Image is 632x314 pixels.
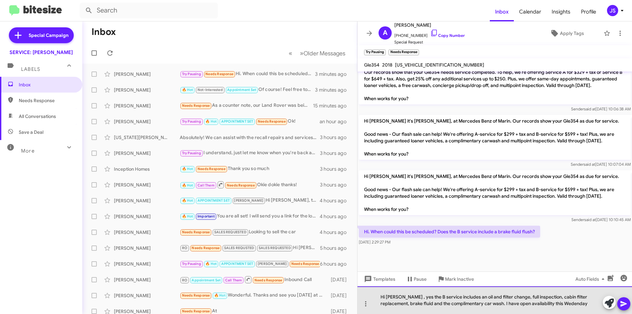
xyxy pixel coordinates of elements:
[359,170,631,215] p: Hi [PERSON_NAME] it's [PERSON_NAME], at Mercedes Benz of Marin. Our records show your Gle354 as d...
[180,197,320,204] div: Hi [PERSON_NAME], thank you for confirming. I’ve reserved your B-Service appointment for [DATE], ...
[328,292,352,299] div: [DATE]
[359,115,631,160] p: Hi [PERSON_NAME] it's [PERSON_NAME], at Mercedes Benz of Marin. Our records show your Gle354 as d...
[180,292,328,299] div: Wonderful. Thanks and see you [DATE] at 8:30
[114,261,180,267] div: [PERSON_NAME]
[180,260,320,268] div: Okay thanks just wanted to confirm, I'll get it done
[394,21,465,29] span: [PERSON_NAME]
[394,39,465,45] span: Special Request
[224,246,254,250] span: SALES REQUSTED
[205,119,217,124] span: 🔥 Hot
[320,150,352,157] div: 3 hours ago
[180,149,320,157] div: I understand, just let me know when you're back and we can schedule your service appointment at y...
[254,278,282,282] span: Needs Response
[21,66,40,72] span: Labels
[114,150,180,157] div: [PERSON_NAME]
[182,309,210,313] span: Needs Response
[92,27,116,37] h1: Inbox
[205,72,233,76] span: Needs Response
[571,106,631,111] span: Sender [DATE] 10:06:38 AM
[114,71,180,77] div: [PERSON_NAME]
[584,106,595,111] span: said at
[197,183,215,187] span: Call Them
[182,119,201,124] span: Try Pausing
[514,2,546,21] span: Calendar
[584,162,595,167] span: said at
[430,33,465,38] a: Copy Number
[584,217,596,222] span: said at
[364,62,380,68] span: Gle354
[182,214,193,218] span: 🔥 Hot
[300,49,303,57] span: »
[114,166,180,172] div: Inception Homes
[289,49,292,57] span: «
[259,246,291,250] span: SALES REQUESTED
[328,276,352,283] div: [DATE]
[114,87,180,93] div: [PERSON_NAME]
[19,129,43,135] span: Save a Deal
[359,240,390,244] span: [DATE] 2:29:27 PM
[19,81,75,88] span: Inbox
[576,2,601,21] span: Profile
[320,197,352,204] div: 4 hours ago
[291,262,319,266] span: Needs Response
[197,88,223,92] span: Not-Interested
[363,273,395,285] span: Templates
[114,276,180,283] div: [PERSON_NAME]
[19,113,56,120] span: All Conversations
[546,2,576,21] a: Insights
[214,230,247,234] span: SALES REQUESTED
[607,5,618,16] div: JS
[182,167,193,171] span: 🔥 Hot
[182,151,201,155] span: Try Pausing
[182,183,193,187] span: 🔥 Hot
[114,134,180,141] div: [US_STATE][PERSON_NAME]
[303,50,345,57] span: Older Messages
[21,148,35,154] span: More
[114,229,180,236] div: [PERSON_NAME]
[192,278,221,282] span: Appointment Set
[182,198,193,203] span: 🔥 Hot
[180,118,320,125] div: Ok!
[114,292,180,299] div: [PERSON_NAME]
[225,278,242,282] span: Call Them
[9,27,74,43] a: Special Campaign
[180,275,328,284] div: Inbound Call
[315,71,352,77] div: 3 minutes ago
[394,29,465,39] span: [PHONE_NUMBER]
[490,2,514,21] a: Inbox
[320,118,352,125] div: an hour ago
[180,165,320,173] div: Thank you so much
[313,102,352,109] div: 15 minutes ago
[320,245,352,251] div: 5 hours ago
[382,62,392,68] span: 2018
[182,72,201,76] span: Try Pausing
[234,198,263,203] span: [PERSON_NAME]
[575,273,607,285] span: Auto Fields
[320,261,352,267] div: 6 hours ago
[560,27,584,39] span: Apply Tags
[320,213,352,220] div: 4 hours ago
[359,53,631,104] p: Hi [PERSON_NAME] it's [PERSON_NAME], at Mercedes Benz of Marin. Our records show that your Gle354...
[571,217,631,222] span: Sender [DATE] 10:10:45 AM
[320,182,352,188] div: 3 hours ago
[180,213,320,220] div: You are all set! I will send you a link for the loaner; just fill it out before [DATE] morning, t...
[320,229,352,236] div: 4 hours ago
[401,273,432,285] button: Pause
[395,62,484,68] span: [US_VEHICLE_IDENTIFICATION_NUMBER]
[227,88,256,92] span: Appointment Set
[601,5,625,16] button: JS
[285,46,296,60] button: Previous
[357,286,632,314] div: Hi [PERSON_NAME] , yes the B service includes an oil and filter change, full inspection, cabin fi...
[320,166,352,172] div: 3 hours ago
[364,49,386,55] small: Try Pausing
[383,28,387,38] span: A
[182,103,210,108] span: Needs Response
[114,197,180,204] div: [PERSON_NAME]
[227,183,255,187] span: Needs Response
[221,119,253,124] span: APPOINTMENT SET
[432,273,479,285] button: Mark Inactive
[197,198,230,203] span: APPOINTMENT SET
[359,226,540,238] p: Hi. When could this be scheduled? Does the B service include a brake fluid flush?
